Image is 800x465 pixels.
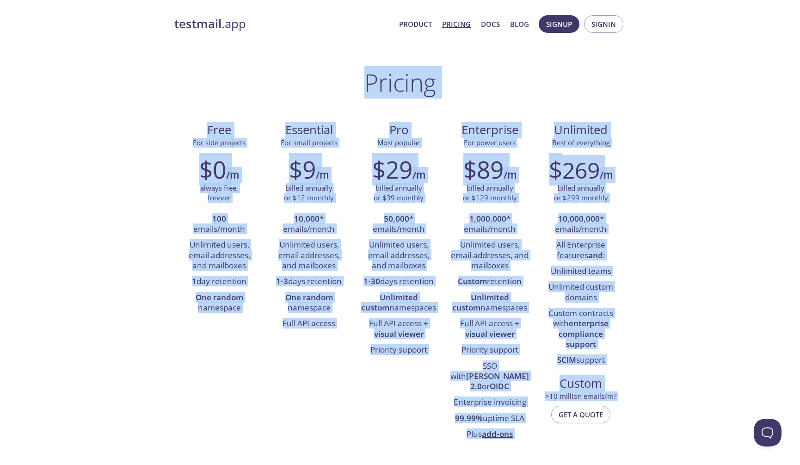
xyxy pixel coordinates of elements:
strong: [PERSON_NAME] 2.0 [466,371,529,391]
a: add-ons [482,428,513,439]
li: * emails/month [361,211,437,238]
li: SSO with or [450,359,529,395]
strong: visual viewer [465,329,515,339]
strong: 1-3 [276,276,288,286]
span: 269 [562,155,600,185]
li: Priority support [361,342,437,358]
h2: $9 [289,155,316,183]
span: Pro [361,122,436,138]
strong: 1,000,000 [469,213,506,224]
li: day retention [181,274,257,290]
li: Priority support [450,342,529,358]
li: Enterprise invoicing [450,395,529,411]
strong: Unlimited custom [361,292,418,313]
p: billed annually or $12 monthly [284,183,334,203]
h2: $0 [199,155,226,183]
li: support [543,353,619,368]
strong: visual viewer [374,329,424,339]
span: Custom [543,376,618,391]
strong: One random [196,292,243,303]
h6: /m [412,167,425,183]
p: billed annually or $129 monthly [463,183,517,203]
strong: 99.99% [455,413,483,423]
li: days retention [271,274,347,290]
h2: $29 [372,155,412,183]
li: * emails/month [271,211,347,238]
h6: /m [504,167,517,183]
span: Get a quote [559,409,603,421]
span: Signup [546,18,572,30]
span: For side projects [193,138,246,147]
iframe: Help Scout Beacon - Open [754,419,782,446]
strong: OIDC [490,381,509,391]
h6: /m [600,167,613,183]
span: For power users [464,138,516,147]
li: All Enterprise features : [543,237,619,264]
a: Product [399,18,432,30]
li: Unlimited users, email addresses, and mailboxes [450,237,529,274]
a: Docs [481,18,500,30]
strong: 10,000,000 [558,213,600,224]
span: Best of everything [552,138,610,147]
li: namespaces [450,290,529,316]
a: Pricing [442,18,471,30]
li: Full API access + [361,316,437,342]
span: Signin [591,18,616,30]
span: Free [182,122,257,138]
li: Unlimited users, email addresses, and mailboxes [361,237,437,274]
li: Unlimited users, email addresses, and mailboxes [181,237,257,274]
li: uptime SLA [450,411,529,427]
span: Essential [271,122,346,138]
h2: $89 [463,155,504,183]
li: retention [450,274,529,290]
h2: $ [549,155,600,183]
strong: SCIM [557,354,576,365]
a: testmail.app [174,16,392,32]
li: Custom contracts with [543,306,619,353]
span: Enterprise [451,122,529,138]
li: days retention [361,274,437,290]
strong: 100 [212,213,226,224]
button: Signup [539,15,579,33]
h1: Pricing [364,68,436,96]
p: always free, forever [200,183,238,203]
li: namespaces [361,290,437,316]
strong: 1-30 [363,276,380,286]
strong: 50,000 [384,213,409,224]
li: emails/month [181,211,257,238]
li: Unlimited custom domains [543,279,619,306]
strong: enterprise compliance support [559,318,609,349]
li: Plus [450,427,529,442]
strong: and [588,250,603,260]
li: Unlimited users, email addresses, and mailboxes [271,237,347,274]
strong: Custom [458,276,487,286]
span: > 10 million emails/m? [545,391,616,401]
li: namespace [181,290,257,316]
p: billed annually or $299 monthly [554,183,608,203]
li: * emails/month [543,211,619,238]
button: Get a quote [551,406,610,423]
p: billed annually or $39 monthly [374,183,424,203]
strong: 1 [192,276,197,286]
span: Unlimited [554,122,608,138]
li: namespace [271,290,347,316]
li: Unlimited teams [543,264,619,279]
h6: /m [226,167,239,183]
strong: testmail [174,16,222,32]
strong: One random [285,292,333,303]
span: For small projects [281,138,338,147]
li: * emails/month [450,211,529,238]
strong: Unlimited custom [452,292,509,313]
strong: 10,000 [294,213,320,224]
h6: /m [316,167,329,183]
button: Signin [584,15,623,33]
span: Most popular [377,138,420,147]
a: Blog [510,18,529,30]
li: Full API access [271,316,347,332]
li: Full API access + [450,316,529,342]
